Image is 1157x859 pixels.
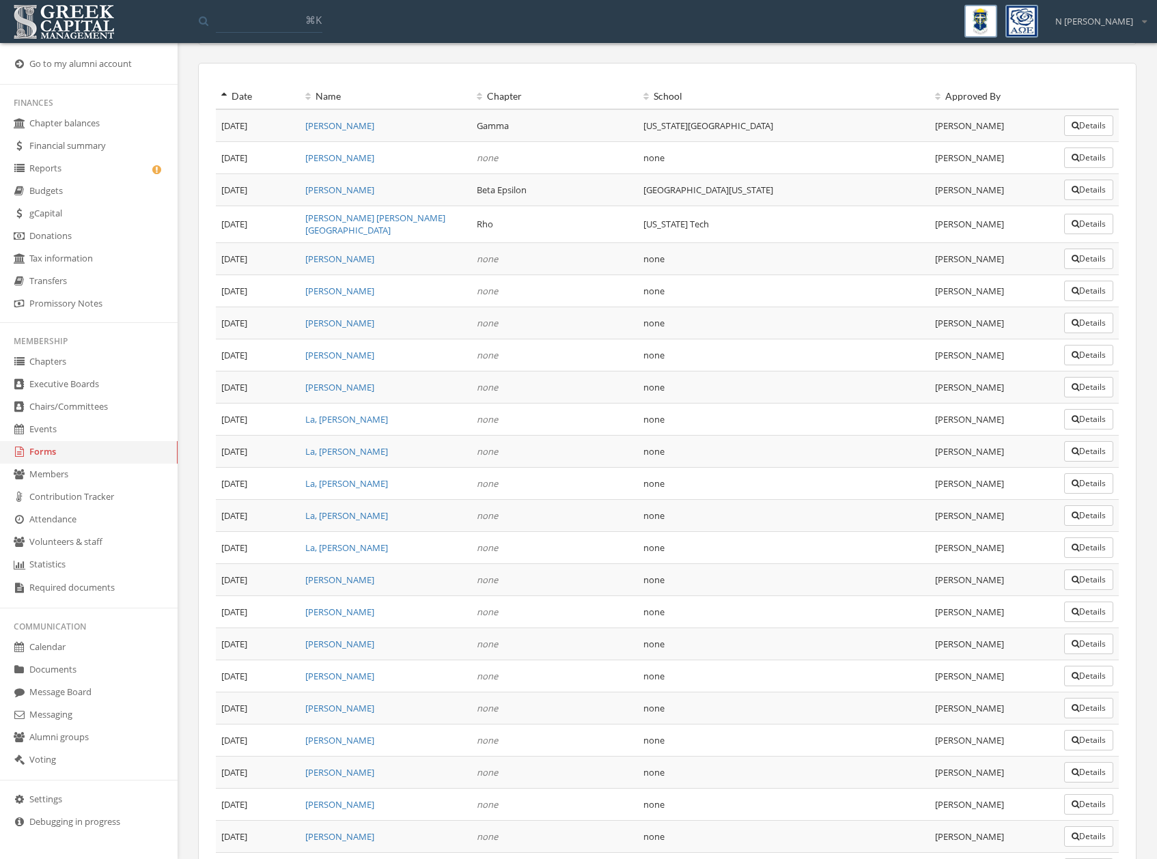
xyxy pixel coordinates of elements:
[471,84,638,109] th: Chapter
[1064,147,1113,168] button: Details
[1064,826,1113,847] button: Details
[935,381,1004,393] span: [PERSON_NAME]
[638,692,930,724] td: none
[477,766,498,778] em: none
[477,798,498,811] em: none
[1046,5,1147,28] div: N [PERSON_NAME]
[1064,730,1113,750] button: Details
[1064,505,1113,526] button: Details
[477,606,498,618] em: none
[1064,214,1113,234] button: Details
[638,660,930,692] td: none
[477,285,498,297] em: none
[638,206,930,242] td: [US_STATE] Tech
[305,670,374,682] a: [PERSON_NAME]
[638,242,930,274] td: none
[477,152,498,164] em: none
[1064,313,1113,333] button: Details
[638,274,930,307] td: none
[638,595,930,628] td: none
[477,702,498,714] em: none
[477,413,498,425] em: none
[1064,569,1113,590] button: Details
[305,574,374,586] a: [PERSON_NAME]
[935,574,1004,586] span: [PERSON_NAME]
[216,242,300,274] td: [DATE]
[477,541,498,554] em: none
[935,670,1004,682] span: [PERSON_NAME]
[935,798,1004,811] span: [PERSON_NAME]
[216,84,300,109] th: Date
[305,152,374,164] a: [PERSON_NAME]
[216,563,300,595] td: [DATE]
[638,756,930,788] td: none
[477,574,498,586] em: none
[305,638,374,650] a: [PERSON_NAME]
[477,638,498,650] em: none
[638,307,930,339] td: none
[305,477,388,490] a: La, [PERSON_NAME]
[216,467,300,499] td: [DATE]
[935,638,1004,650] span: [PERSON_NAME]
[305,702,374,714] a: [PERSON_NAME]
[216,109,300,142] td: [DATE]
[216,724,300,756] td: [DATE]
[216,692,300,724] td: [DATE]
[1064,602,1113,622] button: Details
[216,403,300,435] td: [DATE]
[935,734,1004,746] span: [PERSON_NAME]
[216,531,300,563] td: [DATE]
[935,253,1004,265] span: [PERSON_NAME]
[1064,115,1113,136] button: Details
[300,84,471,109] th: Name
[305,509,388,522] a: La, [PERSON_NAME]
[1064,794,1113,815] button: Details
[638,109,930,142] td: [US_STATE][GEOGRAPHIC_DATA]
[305,212,445,237] a: [PERSON_NAME] [PERSON_NAME][GEOGRAPHIC_DATA]
[935,445,1004,457] span: [PERSON_NAME]
[638,141,930,173] td: none
[930,84,1059,109] th: Approved By
[1064,249,1113,269] button: Details
[935,509,1004,522] span: [PERSON_NAME]
[305,766,374,778] a: [PERSON_NAME]
[1064,698,1113,718] button: Details
[638,499,930,531] td: none
[935,830,1004,843] span: [PERSON_NAME]
[216,435,300,467] td: [DATE]
[935,413,1004,425] span: [PERSON_NAME]
[935,702,1004,714] span: [PERSON_NAME]
[305,830,374,843] a: [PERSON_NAME]
[935,606,1004,618] span: [PERSON_NAME]
[305,349,374,361] a: [PERSON_NAME]
[305,606,374,618] a: [PERSON_NAME]
[935,477,1004,490] span: [PERSON_NAME]
[935,184,1004,196] span: [PERSON_NAME]
[638,563,930,595] td: none
[305,119,374,132] a: [PERSON_NAME]
[1064,281,1113,301] button: Details
[638,467,930,499] td: none
[935,285,1004,297] span: [PERSON_NAME]
[1064,180,1113,200] button: Details
[305,541,388,554] a: La, [PERSON_NAME]
[935,317,1004,329] span: [PERSON_NAME]
[638,84,930,109] th: School
[1064,537,1113,558] button: Details
[477,381,498,393] em: none
[1064,666,1113,686] button: Details
[216,499,300,531] td: [DATE]
[216,628,300,660] td: [DATE]
[638,531,930,563] td: none
[935,349,1004,361] span: [PERSON_NAME]
[471,206,638,242] td: Rho
[305,317,374,329] a: [PERSON_NAME]
[471,173,638,206] td: Beta Epsilon
[216,595,300,628] td: [DATE]
[1064,441,1113,462] button: Details
[935,766,1004,778] span: [PERSON_NAME]
[216,660,300,692] td: [DATE]
[305,381,374,393] a: [PERSON_NAME]
[477,830,498,843] em: none
[638,173,930,206] td: [GEOGRAPHIC_DATA][US_STATE]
